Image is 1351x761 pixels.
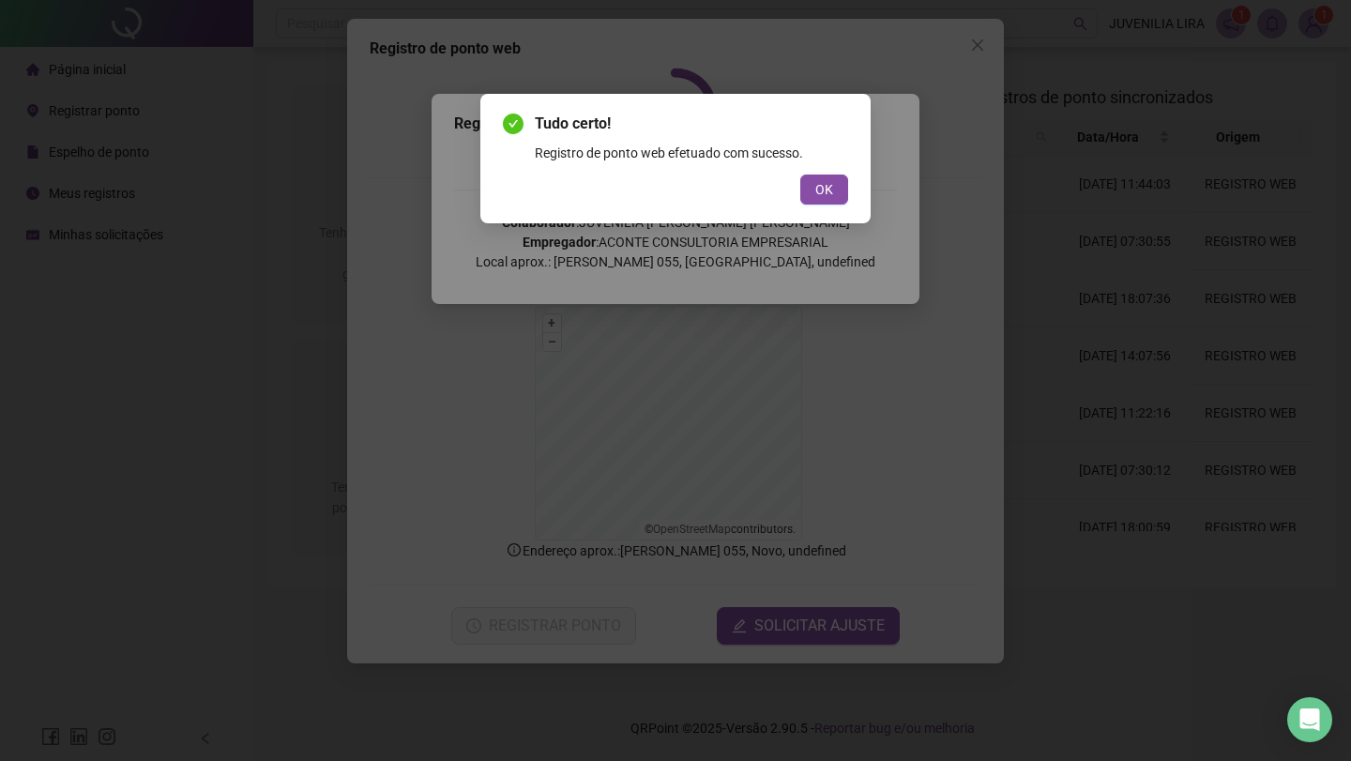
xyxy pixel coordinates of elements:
[1287,697,1332,742] div: Open Intercom Messenger
[503,114,524,134] span: check-circle
[815,179,833,200] span: OK
[535,113,848,135] span: Tudo certo!
[800,175,848,205] button: OK
[535,143,848,163] div: Registro de ponto web efetuado com sucesso.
